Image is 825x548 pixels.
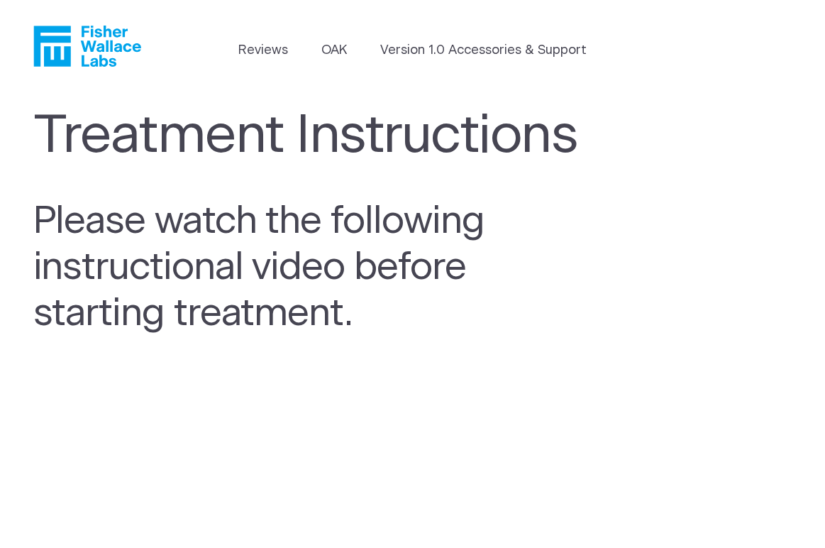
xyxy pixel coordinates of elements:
a: OAK [321,41,347,60]
a: Fisher Wallace [33,26,141,67]
a: Reviews [238,41,288,60]
h2: Please watch the following instructional video before starting treatment. [33,199,544,336]
h1: Treatment Instructions [33,105,601,168]
a: Version 1.0 Accessories & Support [380,41,587,60]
